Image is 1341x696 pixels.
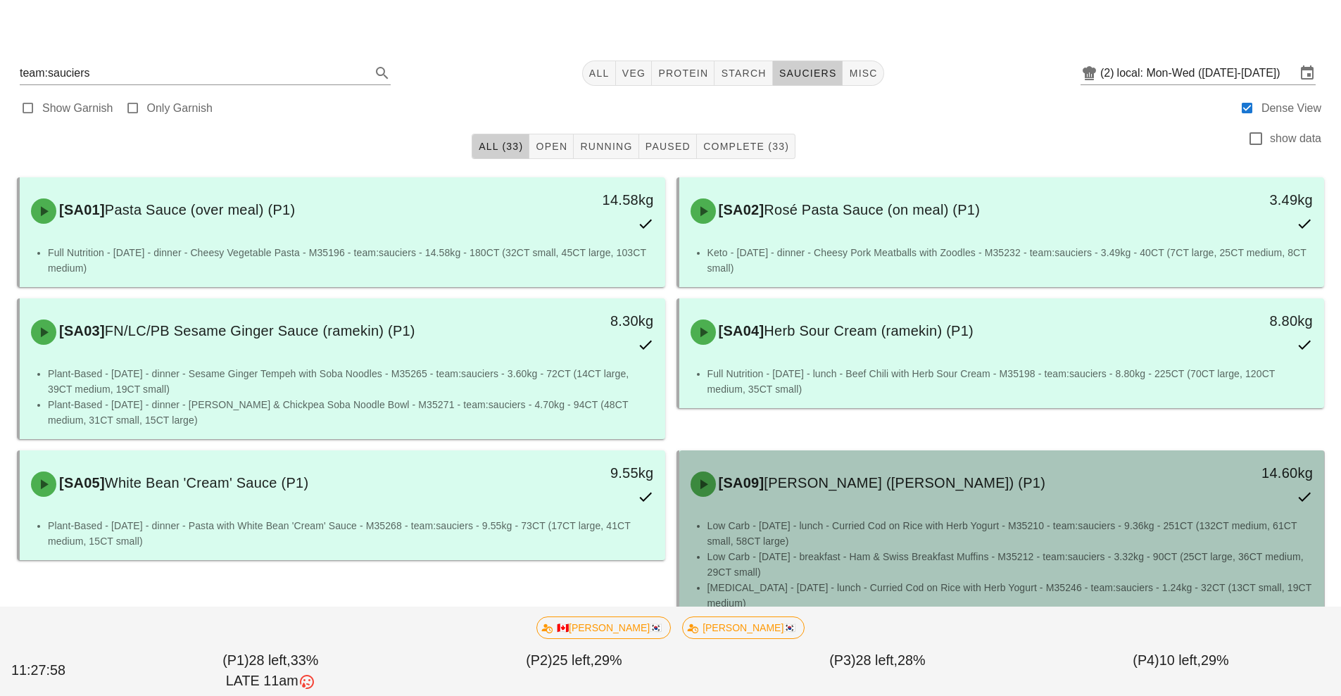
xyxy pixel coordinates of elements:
div: 3.49kg [1170,189,1313,211]
li: [MEDICAL_DATA] - [DATE] - lunch - Curried Cod on Rice with Herb Yogurt - M35246 - team:sauciers -... [707,580,1314,611]
span: Paused [645,141,691,152]
div: 8.30kg [510,310,653,332]
button: All (33) [472,134,529,159]
button: Open [529,134,574,159]
span: [SA05] [56,475,105,491]
button: sauciers [773,61,843,86]
div: (P4) 29% [1029,647,1333,695]
li: Low Carb - [DATE] - breakfast - Ham & Swiss Breakfast Muffins - M35212 - team:sauciers - 3.32kg -... [707,549,1314,580]
span: [PERSON_NAME] ([PERSON_NAME]) (P1) [764,475,1045,491]
span: White Bean 'Cream' Sauce (P1) [105,475,308,491]
li: Plant-Based - [DATE] - dinner - Pasta with White Bean 'Cream' Sauce - M35268 - team:sauciers - 9.... [48,518,654,549]
label: Only Garnish [147,101,213,115]
div: (2) [1100,66,1117,80]
span: Open [535,141,567,152]
span: [PERSON_NAME]🇰🇷 [691,617,795,638]
li: Full Nutrition - [DATE] - lunch - Beef Chili with Herb Sour Cream - M35198 - team:sauciers - 8.80... [707,366,1314,397]
span: starch [720,68,766,79]
span: Herb Sour Cream (ramekin) (P1) [764,323,974,338]
li: Keto - [DATE] - dinner - Cheesy Pork Meatballs with Zoodles - M35232 - team:sauciers - 3.49kg - 4... [707,245,1314,276]
span: misc [848,68,877,79]
label: show data [1270,132,1321,146]
span: 25 left, [553,652,594,668]
span: sauciers [779,68,837,79]
span: 10 left, [1159,652,1201,668]
span: [SA04] [716,323,764,338]
span: FN/LC/PB Sesame Ginger Sauce (ramekin) (P1) [105,323,415,338]
li: Plant-Based - [DATE] - dinner - Sesame Ginger Tempeh with Soba Noodles - M35265 - team:sauciers -... [48,366,654,397]
span: protein [657,68,708,79]
button: misc [843,61,883,86]
button: protein [652,61,714,86]
span: [SA03] [56,323,105,338]
div: 14.60kg [1170,462,1313,484]
div: (P2) 29% [422,647,726,695]
div: 8.80kg [1170,310,1313,332]
div: (P3) 28% [726,647,1029,695]
span: Pasta Sauce (over meal) (P1) [105,202,295,217]
span: veg [622,68,646,79]
div: (P1) 33% [119,647,422,695]
span: All [588,68,610,79]
button: Running [574,134,638,159]
button: All [582,61,616,86]
li: Plant-Based - [DATE] - dinner - [PERSON_NAME] & Chickpea Soba Noodle Bowl - M35271 - team:saucier... [48,397,654,428]
div: LATE 11am [122,671,420,692]
span: [SA01] [56,202,105,217]
span: 28 left, [856,652,898,668]
div: 11:27:58 [8,657,119,684]
button: starch [714,61,772,86]
label: Show Garnish [42,101,113,115]
label: Dense View [1261,101,1321,115]
span: All (33) [478,141,523,152]
li: Low Carb - [DATE] - lunch - Curried Cod on Rice with Herb Yogurt - M35210 - team:sauciers - 9.36k... [707,518,1314,549]
button: Paused [639,134,697,159]
span: [SA02] [716,202,764,217]
div: 14.58kg [510,189,653,211]
button: veg [616,61,653,86]
div: 9.55kg [510,462,653,484]
span: [SA09] [716,475,764,491]
li: Full Nutrition - [DATE] - dinner - Cheesy Vegetable Pasta - M35196 - team:sauciers - 14.58kg - 18... [48,245,654,276]
button: Complete (33) [697,134,795,159]
span: Complete (33) [703,141,789,152]
span: Running [579,141,632,152]
span: Rosé Pasta Sauce (on meal) (P1) [764,202,980,217]
span: 28 left, [248,652,290,668]
span: 🇨🇦[PERSON_NAME]🇰🇷 [546,617,662,638]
